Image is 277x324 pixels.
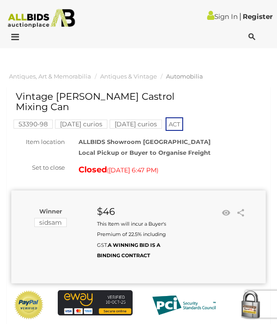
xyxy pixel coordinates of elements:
a: Sign In [207,12,238,21]
a: Automobilia [166,73,203,80]
mark: [DATE] curios [55,120,107,129]
mark: [DATE] curios [110,120,162,129]
strong: ALLBIDS Showroom [GEOGRAPHIC_DATA] [78,138,211,145]
img: Secured by Rapid SSL [235,290,266,321]
img: Allbids.com.au [4,9,79,28]
a: 53390-98 [14,120,53,128]
b: A WINNING BID IS A BINDING CONTRACT [97,242,160,259]
mark: 53390-98 [14,120,53,129]
img: Official PayPal Seal [14,290,44,320]
a: Antiques, Art & Memorabilia [9,73,91,80]
a: Antiques & Vintage [100,73,157,80]
span: | [239,11,241,21]
h1: Vintage [PERSON_NAME] Castrol Mixing Can [16,91,202,112]
strong: Local Pickup or Buyer to Organise Freight [78,149,211,156]
li: Watch this item [219,206,233,220]
mark: sidsam [34,218,67,227]
img: eWAY Payment Gateway [58,290,133,315]
strong: $46 [97,206,115,217]
span: ACT [166,117,183,131]
div: Set to close [5,162,72,173]
a: [DATE] curios [55,120,107,128]
div: Item location [5,137,72,147]
span: [DATE] 6:47 PM [109,166,157,174]
small: This Item will incur a Buyer's Premium of 22.5% including GST. [97,221,166,259]
strong: Closed [78,165,107,175]
img: PCI DSS compliant [146,290,221,320]
a: Register [243,12,272,21]
a: [DATE] curios [110,120,162,128]
b: Winner [39,208,62,215]
span: ( ) [107,167,158,174]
